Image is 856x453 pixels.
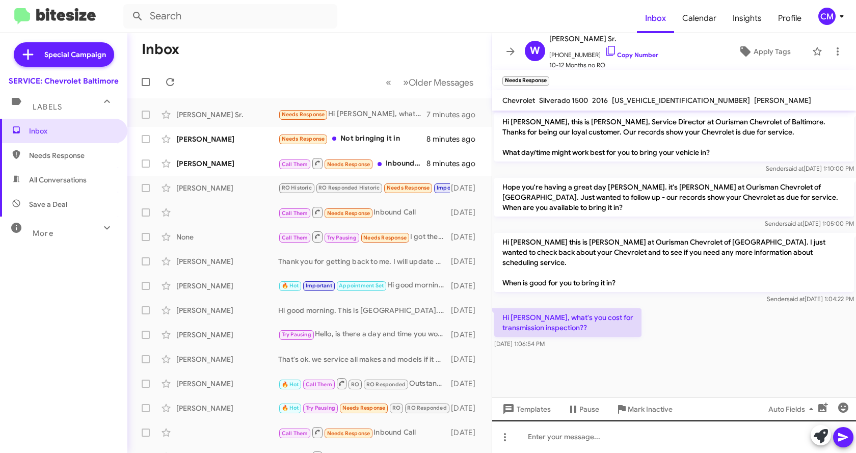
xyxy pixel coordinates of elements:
[282,381,299,388] span: 🔥 Hot
[278,426,450,439] div: Inbound Call
[450,379,484,389] div: [DATE]
[450,428,484,438] div: [DATE]
[176,305,278,315] div: [PERSON_NAME]
[318,184,380,191] span: RO Responded Historic
[549,45,658,60] span: [PHONE_NUMBER]
[450,281,484,291] div: [DATE]
[426,158,484,169] div: 8 minutes ago
[612,96,750,105] span: [US_VEHICLE_IDENTIFICATION_NUMBER]
[765,220,854,227] span: Sender [DATE] 1:05:00 PM
[29,199,67,209] span: Save a Deal
[278,182,450,194] div: Okay
[29,150,116,161] span: Needs Response
[366,381,406,388] span: RO Responded
[494,340,545,348] span: [DATE] 1:06:54 PM
[278,230,450,243] div: I got the problem fixed
[278,206,450,219] div: Inbound Call
[760,400,825,418] button: Auto Fields
[786,165,804,172] span: said at
[306,405,335,411] span: Try Pausing
[387,184,430,191] span: Needs Response
[785,220,802,227] span: said at
[363,234,407,241] span: Needs Response
[327,210,370,217] span: Needs Response
[592,96,608,105] span: 2016
[176,379,278,389] div: [PERSON_NAME]
[278,354,450,364] div: That's ok. we service all makes and models if it makes it easier to come here for you.
[278,280,450,291] div: Hi good morning. This is [GEOGRAPHIC_DATA] . Would you like me to get that scheduled for you?
[33,102,62,112] span: Labels
[607,400,681,418] button: Mark Inactive
[502,96,535,105] span: Chevrolet
[409,77,473,88] span: Older Messages
[278,402,450,414] div: Thank you 😊
[450,330,484,340] div: [DATE]
[450,183,484,193] div: [DATE]
[176,134,278,144] div: [PERSON_NAME]
[282,161,308,168] span: Call Them
[725,4,770,33] a: Insights
[605,51,658,59] a: Copy Number
[397,72,479,93] button: Next
[176,354,278,364] div: [PERSON_NAME]
[787,295,805,303] span: said at
[770,4,810,33] span: Profile
[450,305,484,315] div: [DATE]
[44,49,106,60] span: Special Campaign
[407,405,446,411] span: RO Responded
[327,161,370,168] span: Needs Response
[176,330,278,340] div: [PERSON_NAME]
[327,430,370,437] span: Needs Response
[29,175,87,185] span: All Conversations
[282,331,311,338] span: Try Pausing
[278,377,450,390] div: Outstanding, see you then.
[342,405,386,411] span: Needs Response
[494,233,854,292] p: Hi [PERSON_NAME] this is [PERSON_NAME] at Ourisman Chevrolet of [GEOGRAPHIC_DATA]. I just wanted ...
[579,400,599,418] span: Pause
[282,184,312,191] span: RO Historic
[450,256,484,267] div: [DATE]
[754,42,791,61] span: Apply Tags
[559,400,607,418] button: Pause
[278,305,450,315] div: Hi good morning. This is [GEOGRAPHIC_DATA]. Would you like me to get you scheduled?
[380,72,397,93] button: Previous
[14,42,114,67] a: Special Campaign
[176,281,278,291] div: [PERSON_NAME]
[282,210,308,217] span: Call Them
[450,354,484,364] div: [DATE]
[492,400,559,418] button: Templates
[530,43,540,59] span: W
[33,229,53,238] span: More
[721,42,807,61] button: Apply Tags
[628,400,673,418] span: Mark Inactive
[142,41,179,58] h1: Inbox
[282,430,308,437] span: Call Them
[278,256,450,267] div: Thank you for getting back to me. I will update my records.
[176,256,278,267] div: [PERSON_NAME]
[176,183,278,193] div: [PERSON_NAME]
[351,381,359,388] span: RO
[494,178,854,217] p: Hope you're having a great day [PERSON_NAME]. it's [PERSON_NAME] at Ourisman Chevrolet of [GEOGRA...
[637,4,674,33] span: Inbox
[123,4,337,29] input: Search
[278,109,426,120] div: Hi [PERSON_NAME], what's you cost for transmission inspection??
[282,111,325,118] span: Needs Response
[278,329,450,340] div: Hello, is there a day and time you would prefer to come in?
[754,96,811,105] span: [PERSON_NAME]
[386,76,391,89] span: «
[502,76,549,86] small: Needs Response
[494,308,641,337] p: Hi [PERSON_NAME], what's you cost for transmission inspection??
[450,403,484,413] div: [DATE]
[500,400,551,418] span: Templates
[282,282,299,289] span: 🔥 Hot
[674,4,725,33] span: Calendar
[176,110,278,120] div: [PERSON_NAME] Sr.
[306,381,332,388] span: Call Them
[176,403,278,413] div: [PERSON_NAME]
[327,234,357,241] span: Try Pausing
[282,136,325,142] span: Needs Response
[766,165,854,172] span: Sender [DATE] 1:10:00 PM
[176,158,278,169] div: [PERSON_NAME]
[810,8,845,25] button: CM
